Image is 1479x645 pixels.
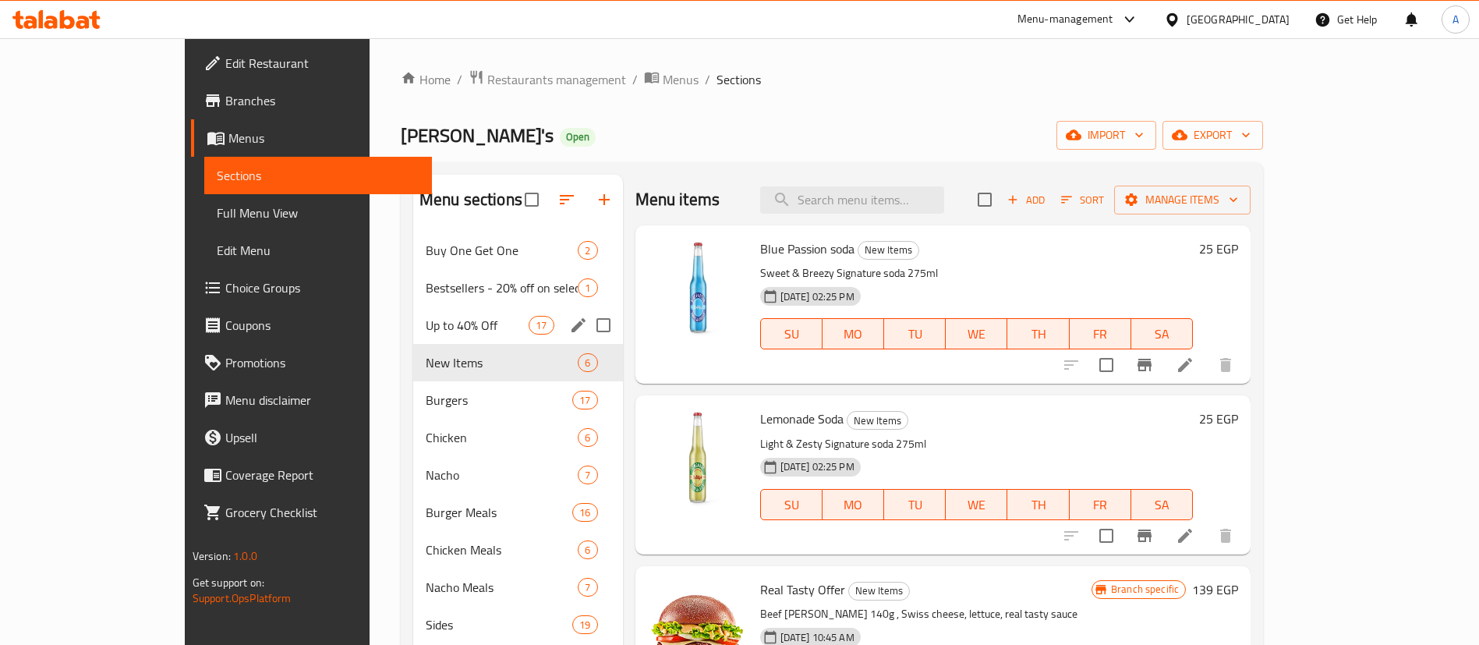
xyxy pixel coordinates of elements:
span: 6 [579,543,596,558]
span: 19 [573,618,596,633]
span: Coupons [225,316,419,335]
button: FR [1070,318,1131,349]
button: Branch-specific-item [1126,346,1163,384]
div: items [572,503,597,522]
span: MO [829,323,878,346]
a: Menus [191,119,432,157]
div: Chicken Meals [426,540,578,559]
li: / [705,70,710,89]
span: export [1175,126,1251,145]
span: 17 [529,318,553,333]
span: Upsell [225,428,419,447]
button: WE [946,489,1007,520]
h6: 25 EGP [1199,408,1238,430]
span: [DATE] 10:45 AM [774,630,861,645]
button: WE [946,318,1007,349]
span: SA [1138,323,1187,346]
span: Menu disclaimer [225,391,419,409]
span: 6 [579,431,596,445]
span: TU [890,494,939,516]
input: search [760,186,944,214]
button: FR [1070,489,1131,520]
div: items [578,241,597,260]
button: MO [823,489,884,520]
span: 17 [573,393,596,408]
span: Select section [968,183,1001,216]
span: WE [952,494,1001,516]
h6: 25 EGP [1199,238,1238,260]
span: Choice Groups [225,278,419,297]
a: Restaurants management [469,69,626,90]
span: Blue Passion soda [760,237,854,260]
button: import [1056,121,1156,150]
span: Restaurants management [487,70,626,89]
a: Menu disclaimer [191,381,432,419]
div: Buy One Get One2 [413,232,623,269]
div: Chicken Meals6 [413,531,623,569]
a: Choice Groups [191,269,432,307]
h2: Menu sections [419,188,522,211]
span: Branches [225,91,419,110]
a: Upsell [191,419,432,456]
span: Buy One Get One [426,241,578,260]
button: SU [760,318,823,349]
span: Nacho Meals [426,578,578,597]
button: Manage items [1114,186,1251,214]
div: Open [560,128,596,147]
span: TH [1014,494,1063,516]
button: delete [1207,517,1244,555]
span: MO [829,494,878,516]
span: Burger Meals [426,503,572,522]
span: Sections [217,166,419,185]
div: items [572,391,597,409]
div: Burger Meals16 [413,494,623,531]
span: Select to update [1090,349,1123,381]
span: 1 [579,281,596,296]
button: TH [1007,489,1069,520]
button: export [1162,121,1263,150]
span: SA [1138,494,1187,516]
span: Nacho [426,466,578,484]
button: Add [1001,188,1051,212]
span: Open [560,130,596,144]
button: Add section [586,181,623,218]
span: Chicken [426,428,578,447]
button: MO [823,318,884,349]
button: TU [884,318,946,349]
button: Branch-specific-item [1126,517,1163,555]
button: SA [1131,489,1193,520]
div: Burgers [426,391,572,409]
span: WE [952,323,1001,346]
span: Sort sections [548,181,586,218]
span: Sort items [1051,188,1114,212]
span: FR [1076,323,1125,346]
div: items [578,540,597,559]
div: Chicken6 [413,419,623,456]
button: SA [1131,318,1193,349]
span: Up to 40% Off [426,316,529,335]
span: TH [1014,323,1063,346]
a: Support.OpsPlatform [193,588,292,608]
div: Bestsellers - 20% off on selected items1 [413,269,623,307]
span: Add item [1001,188,1051,212]
div: New Items [848,582,910,601]
p: Beef [PERSON_NAME] 140g , Swiss cheese, lettuce, real tasty sauce [760,604,1092,624]
a: Edit Menu [204,232,432,269]
span: New Items [847,412,908,430]
span: Select to update [1090,519,1123,552]
span: Bestsellers - 20% off on selected items [426,278,578,297]
span: FR [1076,494,1125,516]
li: / [632,70,638,89]
button: TH [1007,318,1069,349]
span: New Items [426,353,578,372]
button: edit [567,314,590,337]
a: Branches [191,82,432,119]
span: 6 [579,356,596,370]
a: Grocery Checklist [191,494,432,531]
span: Manage items [1127,190,1238,210]
span: Coverage Report [225,466,419,484]
a: Edit menu item [1176,526,1194,545]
